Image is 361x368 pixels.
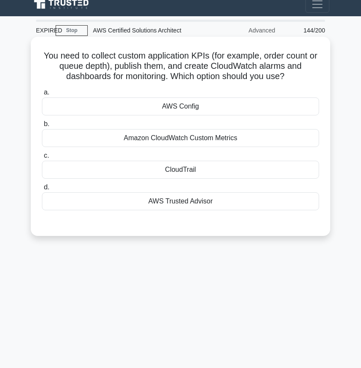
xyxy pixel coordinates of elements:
div: AWS Trusted Advisor [42,192,319,210]
a: Stop [56,25,88,36]
div: AWS Certified Solutions Architect [88,22,205,39]
div: Advanced [205,22,280,39]
div: 144/200 [280,22,330,39]
span: a. [44,88,49,96]
span: c. [44,152,49,159]
div: CloudTrail [42,161,319,179]
span: d. [44,183,49,191]
h5: You need to collect custom application KPIs (for example, order count or queue depth), publish th... [41,50,320,82]
div: AWS Config [42,97,319,115]
div: Amazon CloudWatch Custom Metrics [42,129,319,147]
div: EXPIRED [31,22,56,39]
span: b. [44,120,49,127]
